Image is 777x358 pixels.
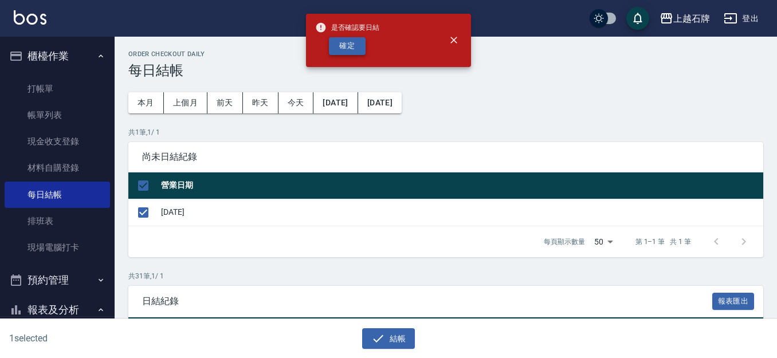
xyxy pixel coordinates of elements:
a: 材料自購登錄 [5,155,110,181]
p: 共 1 筆, 1 / 1 [128,127,763,137]
th: 卡券販賣(入業績) [389,317,457,332]
a: 帳單列表 [5,102,110,128]
button: 確定 [329,37,366,55]
th: 店販消費 [284,317,321,332]
span: 是否確認要日結 [315,22,379,33]
h6: 1 selected [9,331,192,345]
button: close [441,27,466,53]
button: 報表匯出 [712,293,755,310]
button: 結帳 [362,328,415,349]
button: 上個月 [164,92,207,113]
button: 登出 [719,8,763,29]
th: 營業日期 [171,317,209,332]
td: [DATE] [158,199,763,226]
button: 本月 [128,92,164,113]
button: 報表及分析 [5,295,110,325]
p: 第 1–1 筆 共 1 筆 [635,237,691,247]
button: 櫃檯作業 [5,41,110,71]
th: 營業日期 [158,172,763,199]
a: 現場電腦打卡 [5,234,110,261]
a: 報表匯出 [712,295,755,306]
button: 預約管理 [5,265,110,295]
span: 日結紀錄 [142,296,712,307]
a: 現金收支登錄 [5,128,110,155]
th: 卡券販賣(不入業績) [494,317,570,332]
p: 每頁顯示數量 [544,237,585,247]
a: 打帳單 [5,76,110,102]
a: 每日結帳 [5,182,110,208]
span: 尚未日結紀錄 [142,151,749,163]
button: [DATE] [313,92,358,113]
button: 今天 [278,92,314,113]
th: 卡券使用(入業績) [321,317,389,332]
img: Logo [14,10,46,25]
th: 入金儲值(不入業績) [570,317,645,332]
button: [DATE] [358,92,402,113]
th: 現金結存 [209,317,246,332]
th: 解除日結 [128,317,171,332]
div: 50 [590,226,617,257]
h3: 每日結帳 [128,62,763,78]
th: 第三方卡券(-) [692,317,747,332]
div: 上越石牌 [673,11,710,26]
p: 共 31 筆, 1 / 1 [128,271,763,281]
button: save [626,7,649,30]
th: 服務消費 [246,317,284,332]
button: 上越石牌 [655,7,715,30]
button: 昨天 [243,92,278,113]
th: 卡券使用(-) [645,317,692,332]
a: 排班表 [5,208,110,234]
h2: Order checkout daily [128,50,763,58]
button: 前天 [207,92,243,113]
th: 業績收入 [456,317,494,332]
